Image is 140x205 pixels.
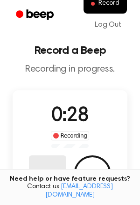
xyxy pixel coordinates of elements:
[7,64,133,75] p: Recording in progress.
[7,45,133,56] h1: Record a Beep
[74,155,111,193] button: Save Audio Record
[45,183,113,198] a: [EMAIL_ADDRESS][DOMAIN_NAME]
[51,106,89,126] span: 0:28
[29,155,66,193] button: Delete Audio Record
[6,183,134,199] span: Contact us
[85,14,131,36] a: Log Out
[9,6,62,24] a: Beep
[51,131,90,140] div: Recording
